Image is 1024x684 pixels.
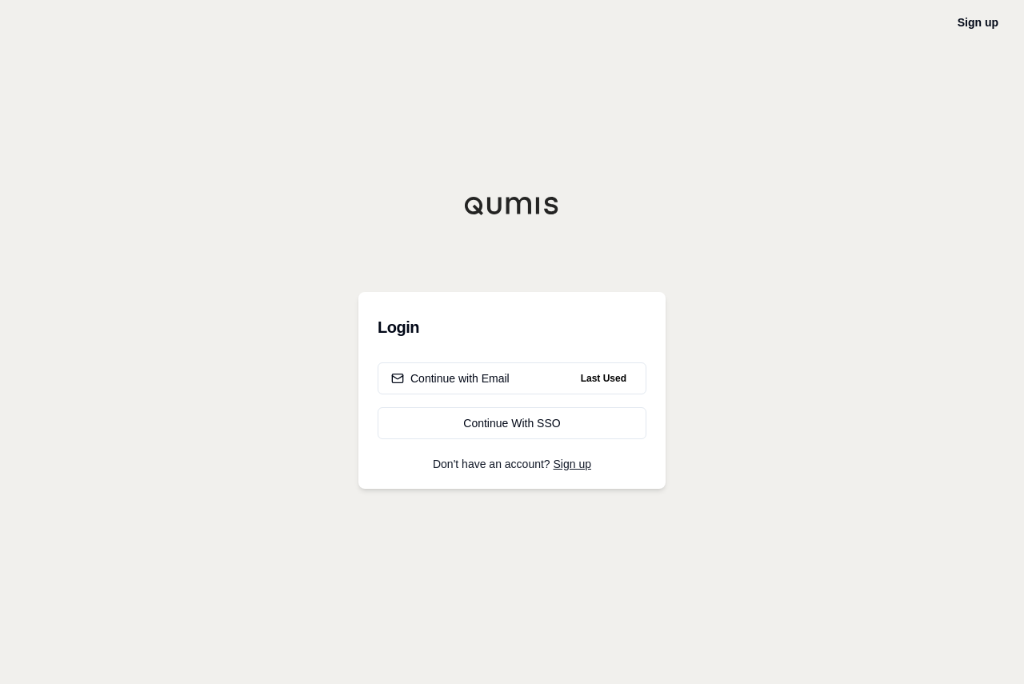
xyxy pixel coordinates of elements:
[464,196,560,215] img: Qumis
[378,362,646,394] button: Continue with EmailLast Used
[554,458,591,470] a: Sign up
[378,311,646,343] h3: Login
[378,407,646,439] a: Continue With SSO
[958,16,998,29] a: Sign up
[391,415,633,431] div: Continue With SSO
[574,369,633,388] span: Last Used
[391,370,510,386] div: Continue with Email
[378,458,646,470] p: Don't have an account?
